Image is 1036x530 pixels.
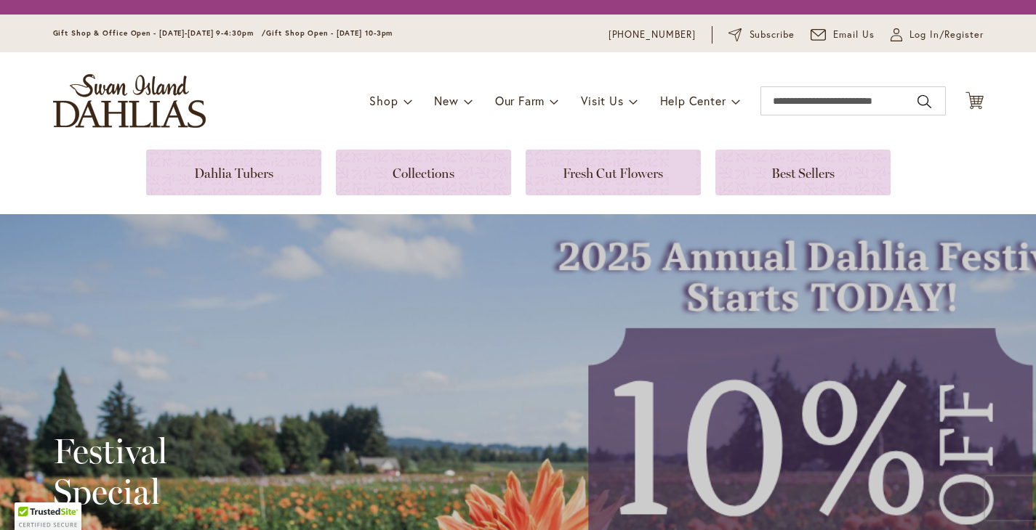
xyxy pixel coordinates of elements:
[53,74,206,128] a: store logo
[266,28,393,38] span: Gift Shop Open - [DATE] 10-3pm
[581,93,623,108] span: Visit Us
[750,28,795,42] span: Subscribe
[811,28,875,42] a: Email Us
[660,93,726,108] span: Help Center
[609,28,696,42] a: [PHONE_NUMBER]
[891,28,984,42] a: Log In/Register
[369,93,398,108] span: Shop
[495,93,545,108] span: Our Farm
[53,431,430,512] h2: Festival Special
[833,28,875,42] span: Email Us
[53,28,267,38] span: Gift Shop & Office Open - [DATE]-[DATE] 9-4:30pm /
[917,90,931,113] button: Search
[728,28,795,42] a: Subscribe
[909,28,984,42] span: Log In/Register
[434,93,458,108] span: New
